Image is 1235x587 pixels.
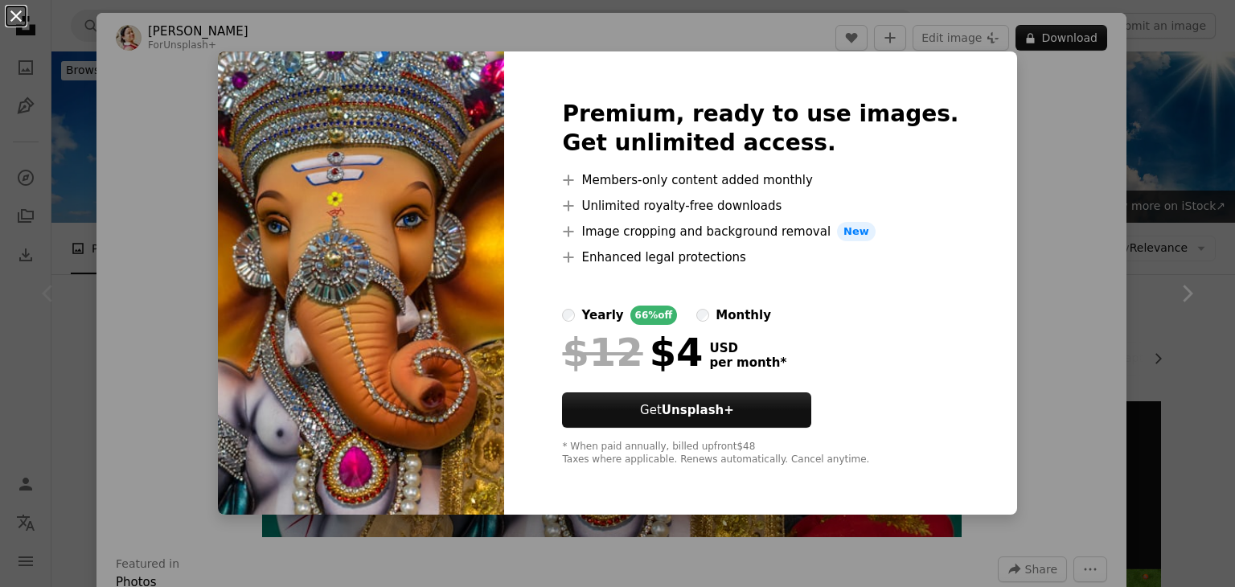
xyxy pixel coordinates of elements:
div: yearly [581,306,623,325]
h2: Premium, ready to use images. Get unlimited access. [562,100,958,158]
span: USD [709,341,786,355]
button: GetUnsplash+ [562,392,811,428]
li: Image cropping and background removal [562,222,958,241]
img: premium_photo-1691992550453-a95a92fb5a70 [218,51,504,515]
span: $12 [562,331,642,373]
div: $4 [562,331,703,373]
input: yearly66%off [562,309,575,322]
li: Members-only content added monthly [562,170,958,190]
div: 66% off [630,306,678,325]
span: New [837,222,876,241]
strong: Unsplash+ [662,403,734,417]
li: Unlimited royalty-free downloads [562,196,958,216]
div: * When paid annually, billed upfront $48 Taxes where applicable. Renews automatically. Cancel any... [562,441,958,466]
div: monthly [716,306,771,325]
li: Enhanced legal protections [562,248,958,267]
input: monthly [696,309,709,322]
span: per month * [709,355,786,370]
